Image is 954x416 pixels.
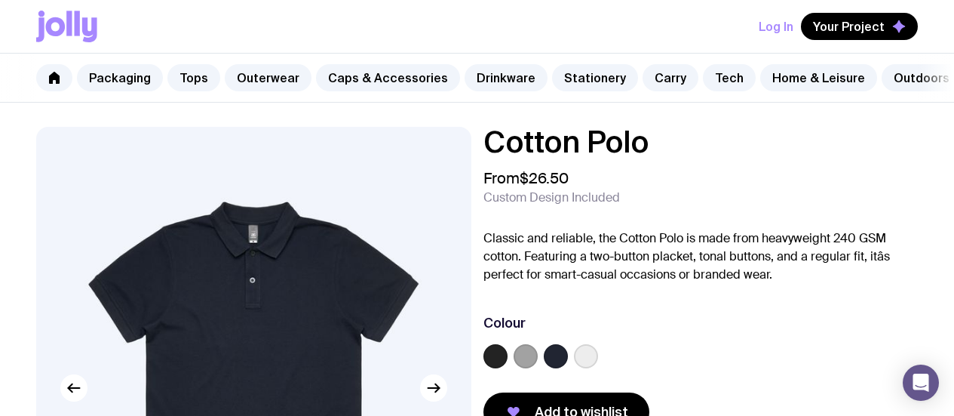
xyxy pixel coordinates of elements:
a: Packaging [77,64,163,91]
span: From [483,169,569,187]
span: Custom Design Included [483,190,620,205]
h1: Cotton Polo [483,127,919,157]
a: Carry [643,64,698,91]
h3: Colour [483,314,526,332]
a: Tech [703,64,756,91]
p: Classic and reliable, the Cotton Polo is made from heavyweight 240 GSM cotton. Featuring a two-bu... [483,230,919,284]
a: Stationery [552,64,638,91]
a: Outerwear [225,64,311,91]
a: Tops [167,64,220,91]
a: Home & Leisure [760,64,877,91]
span: Your Project [813,19,885,34]
a: Drinkware [465,64,548,91]
a: Caps & Accessories [316,64,460,91]
button: Your Project [801,13,918,40]
div: Open Intercom Messenger [903,365,939,401]
span: $26.50 [520,168,569,188]
button: Log In [759,13,793,40]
